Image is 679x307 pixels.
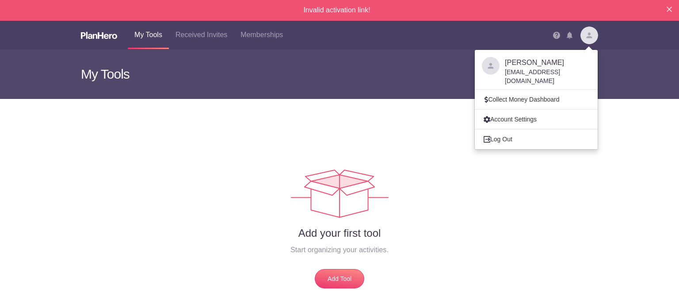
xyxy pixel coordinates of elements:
[128,21,169,49] a: My Tools
[553,32,560,39] img: Help icon
[482,57,500,75] img: Davatar
[88,227,591,240] h2: Add your first tool
[315,269,364,288] a: Add Tool
[484,136,490,143] img: Logout
[580,27,598,44] img: Davatar
[484,96,488,103] img: Dollar sign
[169,21,234,49] a: Received Invites
[567,32,572,39] img: Notifications
[81,32,117,39] img: Logo white planhero
[234,21,290,49] a: Memberships
[505,57,591,68] h4: [PERSON_NAME]
[667,7,672,12] img: X small white
[484,116,490,123] img: Account settings
[291,170,389,218] img: Tools empty
[88,244,591,255] h4: Start organizing your activities.
[475,133,598,145] a: Log Out
[475,114,598,125] a: Account Settings
[475,94,598,105] a: Collect Money Dashboard
[505,68,591,85] div: [EMAIL_ADDRESS][DOMAIN_NAME]
[667,5,672,12] button: Close
[81,49,333,99] h3: My Tools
